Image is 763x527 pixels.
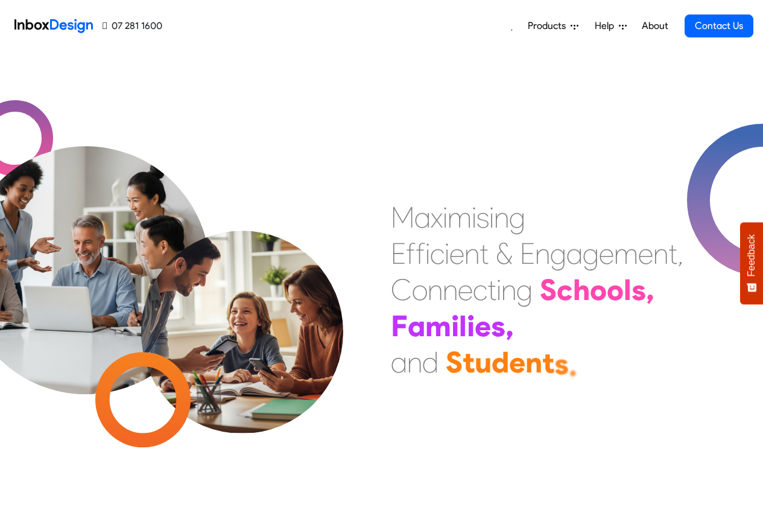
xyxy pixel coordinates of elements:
div: m [614,235,638,272]
div: c [557,272,573,308]
div: o [590,272,607,308]
div: E [520,235,535,272]
div: o [412,272,428,308]
div: d [422,344,438,380]
div: s [476,199,489,235]
div: g [550,235,566,272]
div: i [445,235,449,272]
span: Feedback [746,234,757,276]
div: , [677,235,683,272]
div: c [430,235,445,272]
a: About [638,14,671,38]
img: parents_with_child.png [116,180,369,433]
div: M [391,199,414,235]
div: e [458,272,473,308]
div: n [501,272,516,308]
div: Maximising Efficient & Engagement, Connecting Schools, Families, and Students. [391,199,683,380]
div: i [489,199,494,235]
div: n [535,235,550,272]
div: , [505,308,514,344]
div: l [459,308,467,344]
div: n [494,199,509,235]
div: i [496,272,501,308]
div: S [446,344,463,380]
div: m [448,199,472,235]
div: g [583,235,599,272]
div: t [463,344,475,380]
div: c [473,272,487,308]
div: , [646,272,654,308]
a: 07 281 1600 [103,19,162,33]
div: s [491,308,505,344]
div: u [475,344,492,380]
div: m [425,308,451,344]
div: g [516,272,533,308]
div: e [449,235,464,272]
div: i [443,199,448,235]
div: a [414,199,431,235]
div: a [391,344,407,380]
div: e [638,235,653,272]
div: t [480,235,489,272]
div: C [391,272,412,308]
div: x [431,199,443,235]
div: & [496,235,513,272]
div: e [475,308,491,344]
div: h [573,272,590,308]
div: t [487,272,496,308]
div: e [599,235,614,272]
div: s [554,346,569,382]
div: n [407,344,422,380]
a: Help [590,14,632,38]
a: Contact Us [685,14,753,37]
div: n [525,344,542,380]
div: d [492,344,509,380]
div: n [428,272,443,308]
div: n [653,235,668,272]
div: E [391,235,406,272]
button: Feedback - Show survey [740,222,763,304]
div: s [632,272,646,308]
div: n [464,235,480,272]
span: Help [595,19,619,33]
div: . [569,348,577,384]
div: o [607,272,624,308]
div: i [451,308,459,344]
div: S [540,272,557,308]
a: Products [523,14,583,38]
div: e [509,344,525,380]
div: i [467,308,475,344]
div: a [408,308,425,344]
span: Products [528,19,571,33]
div: f [406,235,416,272]
div: t [542,345,554,381]
div: a [566,235,583,272]
div: f [416,235,425,272]
div: g [509,199,525,235]
div: l [624,272,632,308]
div: i [472,199,476,235]
div: n [443,272,458,308]
div: t [668,235,677,272]
div: F [391,308,408,344]
div: i [425,235,430,272]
